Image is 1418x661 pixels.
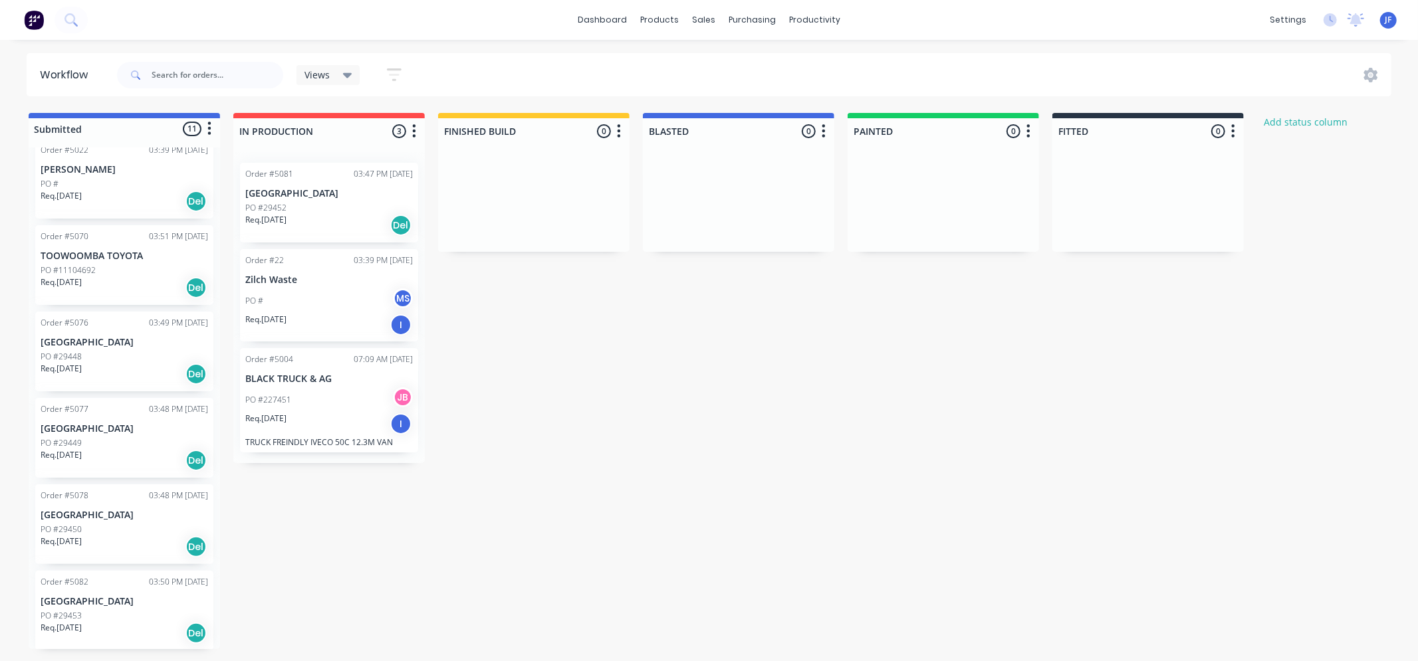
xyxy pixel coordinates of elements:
[41,490,88,502] div: Order #5078
[41,264,96,276] p: PO #11104692
[240,348,418,452] div: Order #500407:09 AM [DATE]BLACK TRUCK & AGPO #227451JBReq.[DATE]ITRUCK FREINDLY IVECO 50C 12.3M VAN
[41,250,208,262] p: TOOWOOMBA TOYOTA
[41,231,88,242] div: Order #5070
[245,274,413,286] p: Zilch Waste
[185,536,207,557] div: Del
[1257,113,1355,131] button: Add status column
[245,373,413,385] p: BLACK TRUCK & AG
[35,312,213,391] div: Order #507603:49 PM [DATE][GEOGRAPHIC_DATA]PO #29448Req.[DATE]Del
[41,423,208,434] p: [GEOGRAPHIC_DATA]
[1385,14,1392,26] span: JF
[185,622,207,644] div: Del
[41,276,82,288] p: Req. [DATE]
[185,363,207,385] div: Del
[41,610,82,622] p: PO #29453
[245,188,413,199] p: [GEOGRAPHIC_DATA]
[41,576,88,588] div: Order #5082
[354,254,413,266] div: 03:39 PM [DATE]
[41,178,59,190] p: PO #
[41,510,208,521] p: [GEOGRAPHIC_DATA]
[35,571,213,650] div: Order #508203:50 PM [DATE][GEOGRAPHIC_DATA]PO #29453Req.[DATE]Del
[245,295,263,307] p: PO #
[185,277,207,298] div: Del
[782,10,847,30] div: productivity
[41,164,208,175] p: [PERSON_NAME]
[41,437,82,449] p: PO #29449
[245,214,287,226] p: Req. [DATE]
[390,215,412,236] div: Del
[393,387,413,407] div: JB
[354,168,413,180] div: 03:47 PM [DATE]
[354,353,413,365] div: 07:09 AM [DATE]
[304,68,330,82] span: Views
[149,576,208,588] div: 03:50 PM [DATE]
[149,403,208,415] div: 03:48 PM [DATE]
[393,288,413,308] div: MS
[149,317,208,329] div: 03:49 PM [DATE]
[722,10,782,30] div: purchasing
[35,484,213,564] div: Order #507803:48 PM [DATE][GEOGRAPHIC_DATA]PO #29450Req.[DATE]Del
[245,202,287,214] p: PO #29452
[24,10,44,30] img: Factory
[149,231,208,242] div: 03:51 PM [DATE]
[41,622,82,634] p: Req. [DATE]
[40,67,94,83] div: Workflow
[35,398,213,478] div: Order #507703:48 PM [DATE][GEOGRAPHIC_DATA]PO #29449Req.[DATE]Del
[41,363,82,375] p: Req. [DATE]
[152,62,283,88] input: Search for orders...
[41,337,208,348] p: [GEOGRAPHIC_DATA]
[41,403,88,415] div: Order #5077
[41,317,88,329] div: Order #5076
[149,144,208,156] div: 03:39 PM [DATE]
[245,168,293,180] div: Order #5081
[41,351,82,363] p: PO #29448
[149,490,208,502] div: 03:48 PM [DATE]
[41,523,82,535] p: PO #29450
[245,353,293,365] div: Order #5004
[240,163,418,242] div: Order #508103:47 PM [DATE][GEOGRAPHIC_DATA]PO #29452Req.[DATE]Del
[390,413,412,434] div: I
[41,144,88,156] div: Order #5022
[685,10,722,30] div: sales
[35,139,213,219] div: Order #502203:39 PM [DATE][PERSON_NAME]PO #Req.[DATE]Del
[245,314,287,326] p: Req. [DATE]
[245,437,413,447] p: TRUCK FREINDLY IVECO 50C 12.3M VAN
[41,596,208,607] p: [GEOGRAPHIC_DATA]
[634,10,685,30] div: products
[245,413,287,425] p: Req. [DATE]
[185,191,207,212] div: Del
[41,190,82,202] p: Req. [DATE]
[35,225,213,305] div: Order #507003:51 PM [DATE]TOOWOOMBA TOYOTAPO #11104692Req.[DATE]Del
[571,10,634,30] a: dashboard
[245,394,291,406] p: PO #227451
[1263,10,1313,30] div: settings
[245,254,284,266] div: Order #22
[240,249,418,341] div: Order #2203:39 PM [DATE]Zilch WastePO #MSReq.[DATE]I
[185,450,207,471] div: Del
[41,449,82,461] p: Req. [DATE]
[390,314,412,335] div: I
[41,535,82,547] p: Req. [DATE]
